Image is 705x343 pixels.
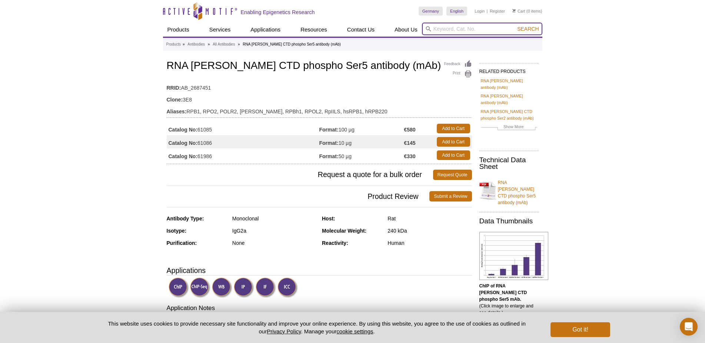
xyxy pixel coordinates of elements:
[388,227,472,234] div: 240 kDa
[388,240,472,246] div: Human
[267,328,301,334] a: Privacy Policy
[422,23,542,35] input: Keyword, Cat. No.
[167,170,433,180] span: Request a quote for a bulk order
[167,84,181,91] strong: RRID:
[319,149,404,162] td: 50 µg
[336,328,373,334] button: cookie settings
[167,149,319,162] td: 61986
[241,9,315,16] h2: Enabling Epigenetics Research
[490,9,505,14] a: Register
[319,140,339,146] strong: Format:
[319,122,404,135] td: 100 µg
[95,320,539,335] p: This website uses cookies to provide necessary site functionality and improve your online experie...
[169,126,198,133] strong: Catalog No:
[256,277,276,298] img: Immunofluorescence Validated
[183,42,185,46] li: »
[481,93,537,106] a: RNA [PERSON_NAME] antibody (mAb)
[481,123,537,132] a: Show More
[163,23,194,37] a: Products
[213,41,235,48] a: All Antibodies
[479,232,548,280] img: RNA pol II CTD phospho Ser5 antibody (mAb) tested by ChIP.
[212,277,232,298] img: Western Blot Validated
[479,283,527,302] b: ChIP of RNA [PERSON_NAME] CTD phospho Ser5 mAb.
[479,218,539,224] h2: Data Thumbnails
[551,322,610,337] button: Got it!
[512,9,525,14] a: Cart
[167,304,472,314] h3: Application Notes
[437,137,470,147] a: Add to Cart
[169,153,198,160] strong: Catalog No:
[388,215,472,222] div: Rat
[169,140,198,146] strong: Catalog No:
[238,42,240,46] li: »
[444,70,472,78] a: Print
[433,170,472,180] a: Request Quote
[419,7,443,16] a: Germany
[322,228,366,234] strong: Molecular Weight:
[404,126,415,133] strong: €580
[187,41,205,48] a: Antibodies
[167,135,319,149] td: 61086
[322,240,348,246] strong: Reactivity:
[319,135,404,149] td: 10 µg
[246,23,285,37] a: Applications
[167,228,187,234] strong: Isotype:
[243,42,341,46] li: RNA [PERSON_NAME] CTD phospho Ser5 antibody (mAb)
[446,7,467,16] a: English
[167,92,472,104] td: 3E8
[234,277,254,298] img: Immunoprecipitation Validated
[167,122,319,135] td: 61085
[515,26,541,32] button: Search
[167,265,472,276] h3: Applications
[167,216,204,222] strong: Antibody Type:
[208,42,210,46] li: »
[232,215,316,222] div: Monoclonal
[487,7,488,16] li: |
[479,63,539,76] h2: RELATED PRODUCTS
[167,60,472,73] h1: RNA [PERSON_NAME] CTD phospho Ser5 antibody (mAb)
[479,157,539,170] h2: Technical Data Sheet
[437,124,470,133] a: Add to Cart
[167,96,183,103] strong: Clone:
[481,77,537,91] a: RNA [PERSON_NAME] antibody (mAb)
[481,108,537,121] a: RNA [PERSON_NAME] CTD phospho Ser2 antibody (mAb)
[296,23,332,37] a: Resources
[277,277,298,298] img: Immunocytochemistry Validated
[512,7,542,16] li: (0 items)
[167,240,197,246] strong: Purification:
[404,153,415,160] strong: €330
[479,283,539,316] p: (Click image to enlarge and see details.)
[319,153,339,160] strong: Format:
[169,277,189,298] img: ChIP Validated
[475,9,485,14] a: Login
[319,126,339,133] strong: Format:
[390,23,422,37] a: About Us
[322,216,335,222] strong: Host:
[512,9,516,13] img: Your Cart
[167,104,472,116] td: RPB1, RPO2, POLR2, [PERSON_NAME], RPBh1, RPOL2, RpIILS, hsRPB1, hRPB220
[167,108,187,115] strong: Aliases:
[680,318,698,336] div: Open Intercom Messenger
[166,41,181,48] a: Products
[232,227,316,234] div: IgG2a
[479,175,539,206] a: RNA [PERSON_NAME] CTD phospho Ser5 antibody (mAb)
[444,60,472,68] a: Feedback
[343,23,379,37] a: Contact Us
[232,240,316,246] div: None
[404,140,415,146] strong: €145
[167,191,430,202] span: Product Review
[517,26,539,32] span: Search
[190,277,210,298] img: ChIP-Seq Validated
[437,150,470,160] a: Add to Cart
[205,23,235,37] a: Services
[167,80,472,92] td: AB_2687451
[429,191,472,202] a: Submit a Review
